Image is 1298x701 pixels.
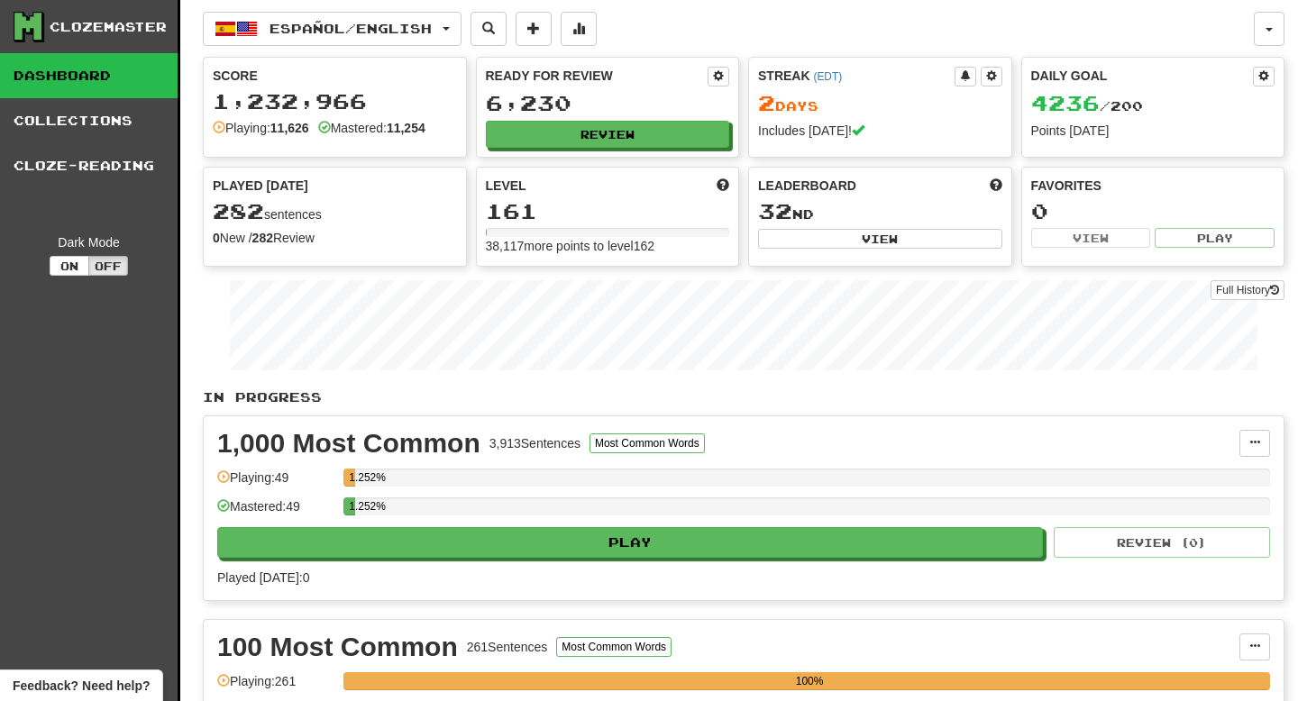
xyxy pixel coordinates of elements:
[1031,200,1275,223] div: 0
[50,18,167,36] div: Clozemaster
[217,633,458,660] div: 100 Most Common
[213,200,457,223] div: sentences
[1031,90,1100,115] span: 4236
[486,67,708,85] div: Ready for Review
[213,231,220,245] strong: 0
[387,121,425,135] strong: 11,254
[486,177,526,195] span: Level
[50,256,89,276] button: On
[217,469,334,498] div: Playing: 49
[213,67,457,85] div: Score
[203,388,1284,406] p: In Progress
[516,12,552,46] button: Add sentence to collection
[758,177,856,195] span: Leaderboard
[213,229,457,247] div: New / Review
[486,200,730,223] div: 161
[217,527,1043,558] button: Play
[1054,527,1270,558] button: Review (0)
[758,229,1002,249] button: View
[1031,67,1254,86] div: Daily Goal
[213,119,309,137] div: Playing:
[758,198,792,223] span: 32
[217,570,309,585] span: Played [DATE]: 0
[758,92,1002,115] div: Day s
[1211,280,1284,300] a: Full History
[213,198,264,223] span: 282
[252,231,273,245] strong: 282
[270,21,432,36] span: Español / English
[813,70,842,83] a: (EDT)
[217,497,334,527] div: Mastered: 49
[349,469,355,487] div: 1.252%
[213,90,457,113] div: 1,232,966
[1031,98,1143,114] span: / 200
[489,434,580,452] div: 3,913 Sentences
[758,67,955,85] div: Streak
[318,119,425,137] div: Mastered:
[486,92,730,114] div: 6,230
[1031,177,1275,195] div: Favorites
[203,12,462,46] button: Español/English
[270,121,309,135] strong: 11,626
[13,677,150,695] span: Open feedback widget
[486,237,730,255] div: 38,117 more points to level 162
[1155,228,1275,248] button: Play
[717,177,729,195] span: Score more points to level up
[1031,228,1151,248] button: View
[471,12,507,46] button: Search sentences
[561,12,597,46] button: More stats
[467,638,548,656] div: 261 Sentences
[349,672,1270,690] div: 100%
[213,177,308,195] span: Played [DATE]
[486,121,730,148] button: Review
[1031,122,1275,140] div: Points [DATE]
[590,433,705,453] button: Most Common Words
[556,637,672,657] button: Most Common Words
[758,90,775,115] span: 2
[217,430,480,457] div: 1,000 Most Common
[758,122,1002,140] div: Includes [DATE]!
[349,497,355,515] div: 1.252%
[758,200,1002,223] div: nd
[14,233,164,251] div: Dark Mode
[88,256,128,276] button: Off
